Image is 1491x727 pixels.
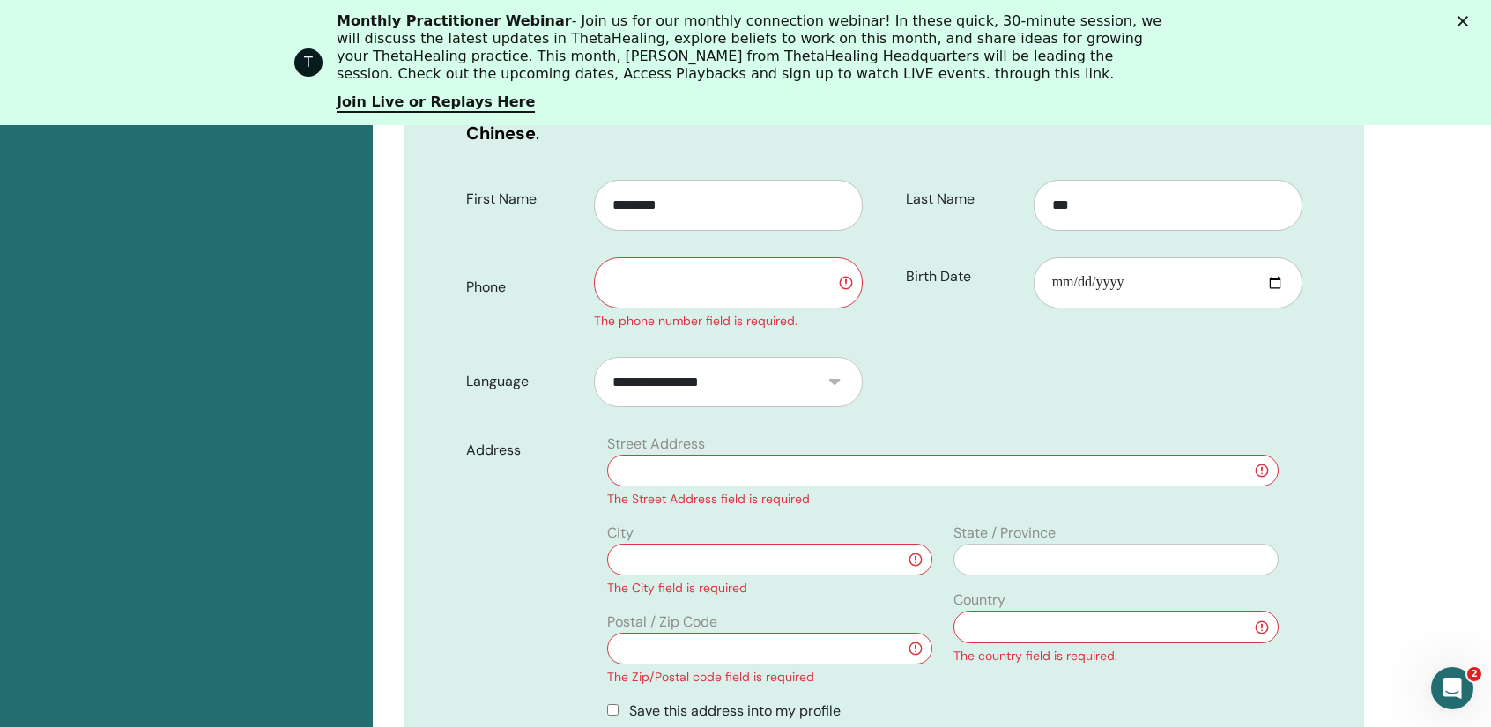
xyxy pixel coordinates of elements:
div: - Join us for our monthly connection webinar! In these quick, 30-minute session, we will discuss ... [337,12,1168,83]
div: The Zip/Postal code field is required [607,668,932,686]
label: First Name [453,182,594,216]
span: Save this address into my profile [629,701,841,720]
label: Address [453,434,597,467]
div: Profile image for ThetaHealing [294,48,323,77]
b: Monthly Practitioner Webinar [337,12,572,29]
label: Last Name [893,182,1034,216]
label: Language [453,365,594,398]
span: 2 [1467,667,1481,681]
iframe: Intercom live chat [1431,667,1473,709]
div: Close [1458,16,1475,26]
div: The phone number field is required. [594,312,863,330]
div: The Street Address field is required [607,490,1279,508]
div: The country field is required. [953,647,1279,665]
label: State / Province [953,523,1056,544]
label: Postal / Zip Code [607,612,717,633]
b: Mandarin Chinese [466,95,1254,145]
label: Country [953,590,1005,611]
label: Birth Date [893,260,1034,293]
label: Street Address [607,434,705,455]
div: The City field is required [607,579,932,597]
label: City [607,523,634,544]
a: Join Live or Replays Here [337,93,535,113]
label: Phone [453,271,594,304]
